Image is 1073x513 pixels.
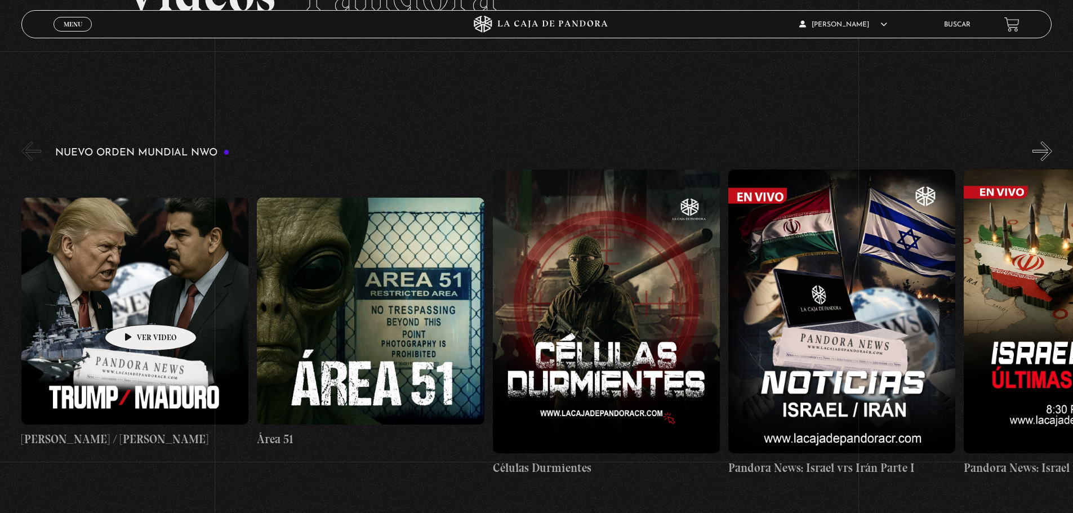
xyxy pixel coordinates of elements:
[728,169,955,477] a: Pandora News: Israel vrs Irán Parte I
[799,21,887,28] span: [PERSON_NAME]
[21,169,248,477] a: [PERSON_NAME] / [PERSON_NAME]
[21,430,248,448] h4: [PERSON_NAME] / [PERSON_NAME]
[257,430,484,448] h4: Área 51
[55,148,230,158] h3: Nuevo Orden Mundial NWO
[1004,17,1019,32] a: View your shopping cart
[21,141,41,161] button: Previous
[728,459,955,477] h4: Pandora News: Israel vrs Irán Parte I
[1032,141,1052,161] button: Next
[493,169,720,477] a: Células Durmientes
[257,169,484,477] a: Área 51
[64,21,82,28] span: Menu
[944,21,970,28] a: Buscar
[60,30,86,38] span: Cerrar
[493,459,720,477] h4: Células Durmientes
